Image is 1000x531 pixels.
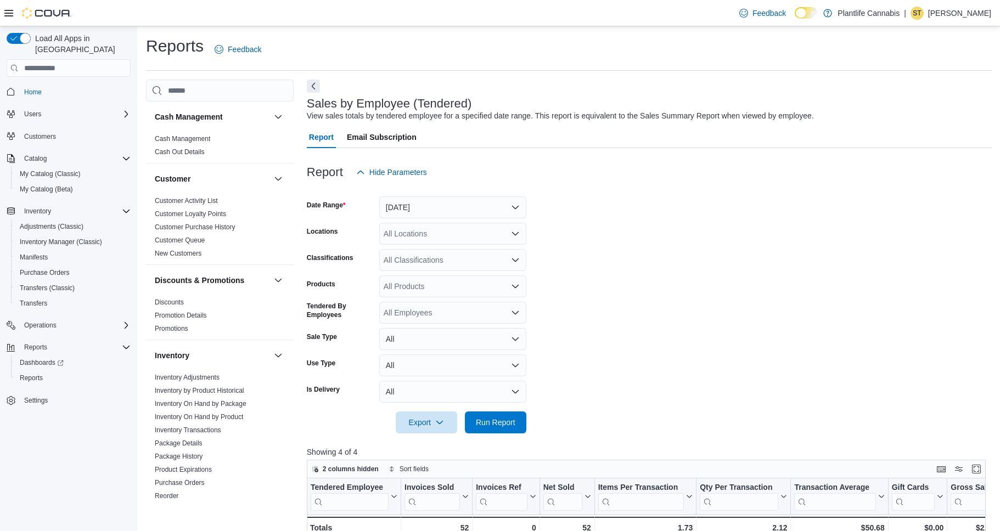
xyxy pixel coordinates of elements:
a: Inventory Transactions [155,426,221,434]
button: Enter fullscreen [970,462,983,476]
input: Dark Mode [795,7,818,19]
a: Dashboards [15,356,68,369]
p: Showing 4 of 4 [307,447,993,457]
span: New Customers [155,249,201,258]
span: Cash Management [155,134,210,143]
span: Customers [24,132,56,141]
span: Purchase Orders [20,268,70,277]
span: Inventory by Product Historical [155,386,244,395]
button: Cash Management [272,110,285,123]
button: Inventory [20,205,55,218]
span: Reports [20,374,43,382]
a: Customers [20,130,60,143]
span: Operations [20,319,131,332]
button: Tendered Employee [311,483,397,511]
div: Tendered Employee [311,483,389,511]
span: Customers [20,129,131,143]
span: Sort fields [400,465,429,473]
label: Products [307,280,335,289]
span: Manifests [15,251,131,264]
span: Report [309,126,334,148]
button: Transfers [11,296,135,311]
button: Catalog [2,151,135,166]
span: Users [24,110,41,118]
div: Transaction Average [794,483,875,493]
a: Customer Purchase History [155,223,235,231]
button: Inventory [2,204,135,219]
span: Transfers [20,299,47,308]
span: Customer Purchase History [155,223,235,231]
a: Reorder [155,492,178,500]
h3: Sales by Employee (Tendered) [307,97,472,110]
label: Use Type [307,359,335,368]
a: Inventory Adjustments [155,374,220,381]
a: Dashboards [11,355,135,370]
a: Inventory Manager (Classic) [15,235,106,248]
button: Adjustments (Classic) [11,219,135,234]
button: Qty Per Transaction [700,483,787,511]
button: Operations [20,319,61,332]
span: Catalog [20,152,131,165]
label: Classifications [307,253,353,262]
button: Operations [2,318,135,333]
button: Inventory [155,350,269,361]
button: Users [2,106,135,122]
a: Transfers (Classic) [15,281,79,295]
a: My Catalog (Beta) [15,183,77,196]
span: Package History [155,452,203,461]
button: Users [20,108,46,121]
div: Inventory [146,371,294,520]
div: Customer [146,194,294,264]
span: Load All Apps in [GEOGRAPHIC_DATA] [31,33,131,55]
p: [PERSON_NAME] [928,7,991,20]
span: Feedback [752,8,786,19]
button: Transfers (Classic) [11,280,135,296]
button: Customer [155,173,269,184]
p: Plantlife Cannabis [838,7,900,20]
button: Open list of options [511,256,520,264]
button: Transaction Average [794,483,884,511]
span: Operations [24,321,57,330]
button: Reports [2,340,135,355]
a: Purchase Orders [15,266,74,279]
a: Inventory by Product Historical [155,387,244,394]
button: Discounts & Promotions [272,274,285,287]
button: Invoices Sold [405,483,469,511]
img: Cova [22,8,71,19]
span: Settings [24,396,48,405]
button: Open list of options [511,229,520,238]
span: Reports [15,371,131,385]
span: Discounts [155,298,184,307]
button: My Catalog (Beta) [11,182,135,197]
a: Promotion Details [155,312,207,319]
span: Inventory On Hand by Package [155,399,246,408]
div: Savana Thompson [911,7,924,20]
div: Net Sold [543,483,582,511]
a: Transfers [15,297,52,310]
a: Adjustments (Classic) [15,220,88,233]
label: Tendered By Employees [307,302,375,319]
div: Items Per Transaction [598,483,684,511]
span: Adjustments (Classic) [20,222,83,231]
span: Reports [24,343,47,352]
span: Promotions [155,324,188,333]
a: Inventory On Hand by Product [155,413,243,421]
button: Purchase Orders [11,265,135,280]
a: Purchase Orders [155,479,205,487]
button: Display options [952,462,965,476]
button: Catalog [20,152,51,165]
a: Discounts [155,298,184,306]
div: View sales totals by tendered employee for a specified date range. This report is equivalent to t... [307,110,814,122]
button: Items Per Transaction [598,483,693,511]
div: Cash Management [146,132,294,163]
a: Customer Activity List [155,197,218,205]
span: Purchase Orders [15,266,131,279]
label: Date Range [307,201,346,210]
button: Sort fields [384,462,433,476]
span: Transfers (Classic) [15,281,131,295]
span: Cash Out Details [155,148,205,156]
span: My Catalog (Beta) [15,183,131,196]
button: My Catalog (Classic) [11,166,135,182]
span: 2 columns hidden [323,465,379,473]
h3: Inventory [155,350,189,361]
